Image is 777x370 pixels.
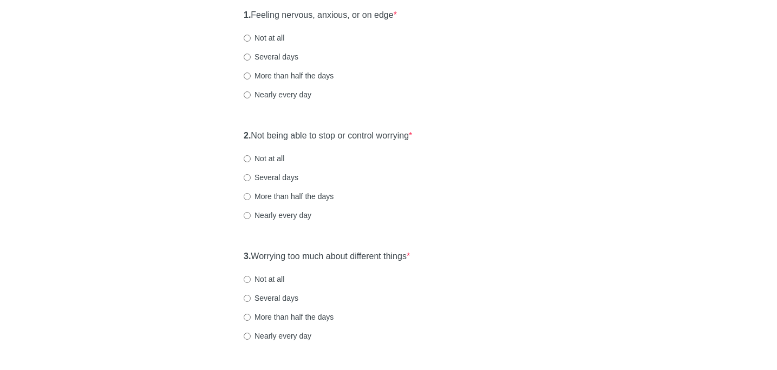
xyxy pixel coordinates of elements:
[244,172,298,183] label: Several days
[244,89,311,100] label: Nearly every day
[244,191,334,202] label: More than half the days
[244,153,284,164] label: Not at all
[244,295,251,302] input: Several days
[244,193,251,200] input: More than half the days
[244,314,251,321] input: More than half the days
[244,54,251,61] input: Several days
[244,51,298,62] label: Several days
[244,35,251,42] input: Not at all
[244,274,284,285] label: Not at all
[244,131,251,140] strong: 2.
[244,250,410,263] label: Worrying too much about different things
[244,293,298,303] label: Several days
[244,276,251,283] input: Not at all
[244,252,251,261] strong: 3.
[244,72,251,80] input: More than half the days
[244,70,334,81] label: More than half the days
[244,212,251,219] input: Nearly every day
[244,130,412,142] label: Not being able to stop or control worrying
[244,155,251,162] input: Not at all
[244,174,251,181] input: Several days
[244,9,397,22] label: Feeling nervous, anxious, or on edge
[244,333,251,340] input: Nearly every day
[244,32,284,43] label: Not at all
[244,91,251,98] input: Nearly every day
[244,312,334,322] label: More than half the days
[244,210,311,221] label: Nearly every day
[244,331,311,341] label: Nearly every day
[244,10,251,19] strong: 1.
